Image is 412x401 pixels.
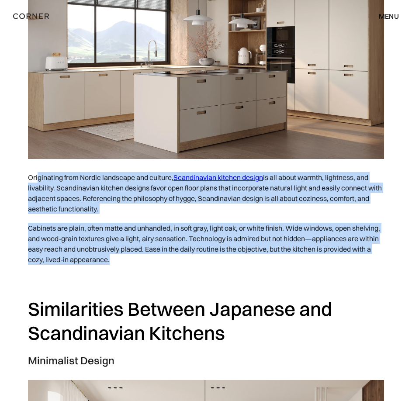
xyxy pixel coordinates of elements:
div: menu [379,13,399,20]
a: home [13,10,73,22]
h3: Minimalist Design [28,354,384,367]
h2: Similarities Between Japanese and Scandinavian Kitchens [28,297,384,345]
p: Originating from Nordic landscape and culture, is all about warmth, lightness, and livability. Sc... [28,168,384,218]
div: menu [370,9,399,24]
p: Cabinets are plain, often matte and unhandled, in soft gray, light oak, or white finish. Wide win... [28,218,384,269]
p: ‍ [28,269,384,288]
a: Scandinavian kitchen design [173,173,263,182]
